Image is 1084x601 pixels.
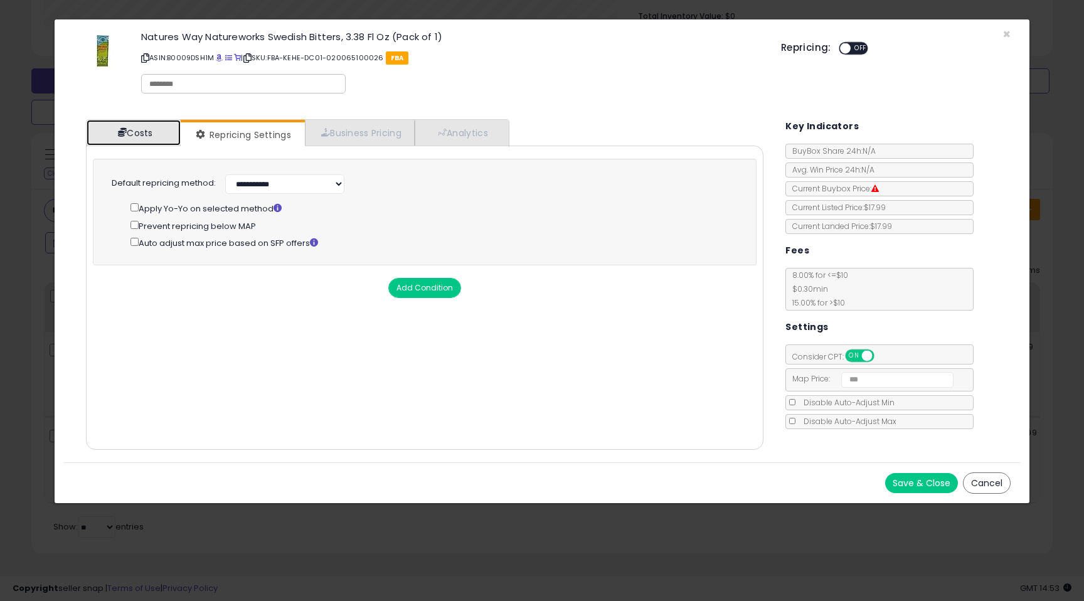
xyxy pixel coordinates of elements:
[786,164,874,175] span: Avg. Win Price 24h: N/A
[415,120,507,146] a: Analytics
[797,397,895,408] span: Disable Auto-Adjust Min
[141,32,762,41] h3: Natures Way Natureworks Swedish Bitters, 3.38 Fl Oz (Pack of 1)
[786,221,892,231] span: Current Landed Price: $17.99
[786,183,879,194] span: Current Buybox Price:
[130,218,738,233] div: Prevent repricing below MAP
[797,416,896,427] span: Disable Auto-Adjust Max
[305,120,415,146] a: Business Pricing
[785,243,809,258] h5: Fees
[786,297,845,308] span: 15.00 % for > $10
[851,43,871,54] span: OFF
[885,473,958,493] button: Save & Close
[873,351,893,361] span: OFF
[781,43,831,53] h5: Repricing:
[846,351,862,361] span: ON
[130,201,738,215] div: Apply Yo-Yo on selected method
[386,51,409,65] span: FBA
[225,53,232,63] a: All offer listings
[786,373,954,384] span: Map Price:
[84,32,122,70] img: 41R3l4+0MVL._SL60_.jpg
[112,178,216,189] label: Default repricing method:
[786,270,848,308] span: 8.00 % for <= $10
[87,120,181,146] a: Costs
[181,122,304,147] a: Repricing Settings
[785,119,859,134] h5: Key Indicators
[234,53,241,63] a: Your listing only
[1002,25,1011,43] span: ×
[871,185,879,193] i: Suppressed Buy Box
[786,351,891,362] span: Consider CPT:
[786,284,828,294] span: $0.30 min
[141,48,762,68] p: ASIN: B0009DSH1M | SKU: FBA-KEHE-DC01-020065100026
[388,278,461,298] button: Add Condition
[216,53,223,63] a: BuyBox page
[963,472,1011,494] button: Cancel
[130,235,738,250] div: Auto adjust max price based on SFP offers
[785,319,828,335] h5: Settings
[786,202,886,213] span: Current Listed Price: $17.99
[786,146,876,156] span: BuyBox Share 24h: N/A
